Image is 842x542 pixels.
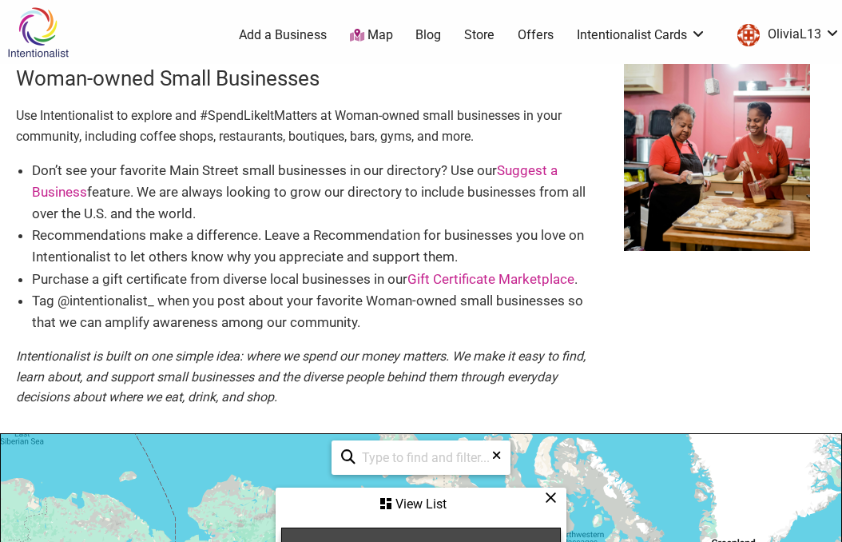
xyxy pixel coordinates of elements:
[464,26,494,44] a: Store
[332,440,510,475] div: Type to search and filter
[16,106,608,146] p: Use Intentionalist to explore and #SpendLikeItMatters at Woman-owned small businesses in your com...
[624,64,811,251] img: Barbara-and-Lillian-scaled.jpg
[16,349,586,405] em: Intentionalist is built on one simple idea: where we spend our money matters. We make it easy to ...
[518,26,554,44] a: Offers
[729,21,840,50] a: OliviaL13
[32,269,608,290] li: Purchase a gift certificate from diverse local businesses in our .
[32,162,558,200] a: Suggest a Business
[16,64,608,93] h3: Woman-owned Small Businesses
[577,26,706,44] a: Intentionalist Cards
[32,160,608,225] li: Don’t see your favorite Main Street small businesses in our directory? Use our feature. We are al...
[277,489,565,520] div: View List
[32,290,608,333] li: Tag @intentionalist_ when you post about your favorite Woman-owned small businesses so that we ca...
[415,26,441,44] a: Blog
[239,26,327,44] a: Add a Business
[350,26,393,45] a: Map
[32,225,608,268] li: Recommendations make a difference. Leave a Recommendation for businesses you love on Intentionali...
[355,442,500,473] input: Type to find and filter...
[407,271,574,287] a: Gift Certificate Marketplace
